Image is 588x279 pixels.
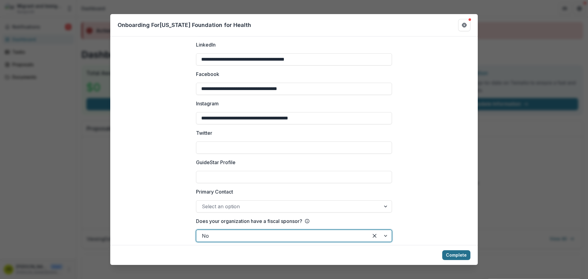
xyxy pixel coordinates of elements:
[458,19,470,31] button: Get Help
[196,70,219,78] p: Facebook
[196,41,216,48] p: LinkedIn
[118,21,251,29] p: Onboarding For [US_STATE] Foundation for Health
[442,250,470,260] button: Complete
[196,159,236,166] p: GuideStar Profile
[196,217,302,225] p: Does your organization have a fiscal sponsor?
[196,100,219,107] p: Instagram
[196,188,233,195] p: Primary Contact
[196,129,212,137] p: Twitter
[370,231,379,241] div: Clear selected options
